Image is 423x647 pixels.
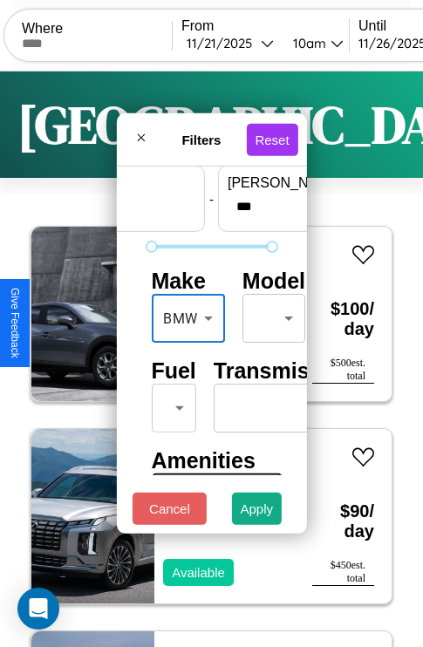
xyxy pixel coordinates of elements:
h4: Amenities [151,448,271,473]
label: min price [47,175,195,191]
label: [PERSON_NAME] [228,175,376,191]
div: Open Intercom Messenger [17,588,59,630]
button: 10am [279,34,349,52]
button: Cancel [133,493,207,525]
p: - [209,187,214,210]
button: Reset [246,123,297,155]
div: BMW [151,294,224,343]
h4: Filters [156,132,246,146]
label: From [181,18,349,34]
div: $ 500 est. total [312,357,374,384]
h4: Transmission [214,358,354,384]
h4: Make [151,269,224,294]
div: 10am [284,35,331,51]
h4: Model [242,269,305,294]
button: 11/21/2025 [181,34,279,52]
h4: Fuel [151,358,195,384]
div: $ 450 est. total [312,559,374,586]
label: Where [22,21,172,37]
h3: $ 90 / day [312,484,374,559]
button: Apply [232,493,283,525]
div: 11 / 21 / 2025 [187,35,261,51]
p: Available [172,561,225,584]
h3: $ 100 / day [312,282,374,357]
div: Give Feedback [9,288,21,358]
